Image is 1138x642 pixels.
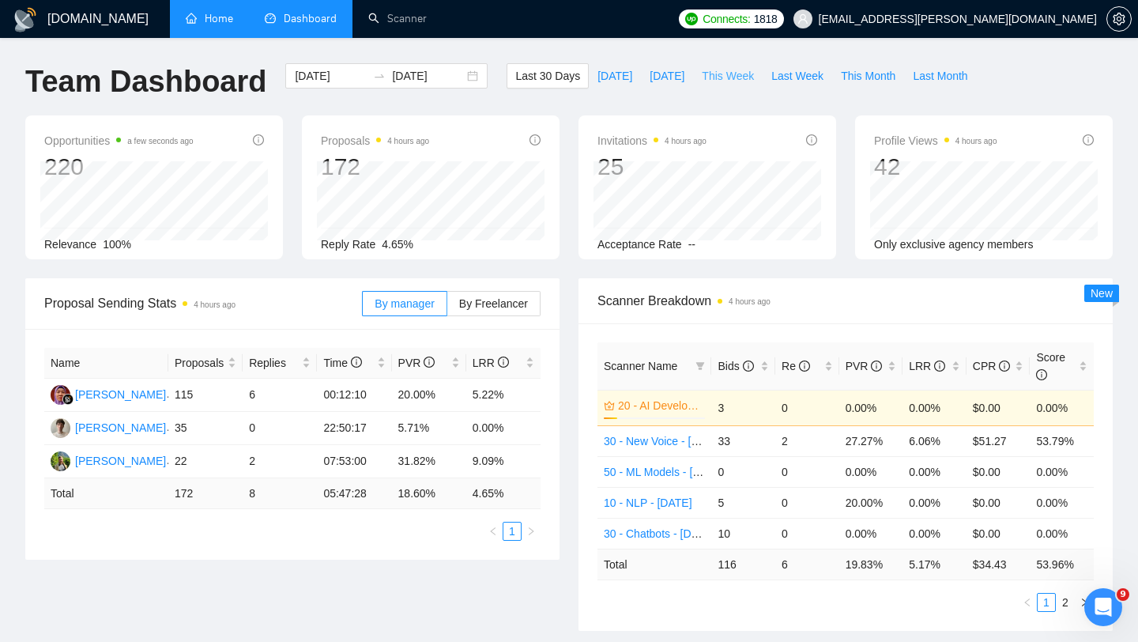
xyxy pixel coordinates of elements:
td: 35 [168,412,243,445]
li: Previous Page [1018,593,1037,612]
td: 5.71% [392,412,466,445]
span: Acceptance Rate [597,238,682,251]
span: dashboard [265,13,276,24]
td: Total [597,549,711,580]
td: 0 [775,390,839,425]
td: 0.00% [1030,390,1094,425]
td: $0.00 [967,518,1031,549]
td: 05:47:28 [317,478,391,509]
span: Only exclusive agency members [874,238,1034,251]
td: 31.82% [392,445,466,478]
time: 4 hours ago [729,297,771,306]
td: 27.27% [839,425,903,456]
td: $0.00 [967,390,1031,425]
input: End date [392,67,464,85]
td: 33 [711,425,775,456]
time: a few seconds ago [127,137,193,145]
span: right [526,527,536,536]
td: 20.00% [392,379,466,412]
span: By Freelancer [459,297,528,310]
td: $0.00 [967,487,1031,518]
span: 100% [103,238,131,251]
span: Re [782,360,810,372]
td: 2 [775,425,839,456]
td: 20.00% [839,487,903,518]
button: right [522,522,541,541]
span: crown [604,400,615,411]
td: 0 [775,518,839,549]
a: 20 - AI Developer - [DATE] [618,397,702,414]
button: Last Week [763,63,832,89]
span: Last 30 Days [515,67,580,85]
span: Proposals [175,354,224,372]
td: 0.00% [839,456,903,487]
span: Dashboard [284,12,337,25]
td: 9.09% [466,445,541,478]
td: 00:12:10 [317,379,391,412]
span: info-circle [743,361,754,372]
h1: Team Dashboard [25,63,266,100]
span: Proposal Sending Stats [44,293,362,313]
span: Time [323,357,361,369]
a: 50 - ML Models - [DATE] [604,466,724,478]
a: MK[PERSON_NAME] [51,454,166,466]
span: PVR [846,360,883,372]
td: $ 34.43 [967,549,1031,580]
span: [DATE] [597,67,632,85]
td: 0.00% [902,487,967,518]
div: 172 [321,152,429,182]
td: 0.00% [1030,456,1094,487]
span: info-circle [529,134,541,145]
a: SM[PERSON_NAME] [51,387,166,400]
td: 115 [168,379,243,412]
span: Replies [249,354,299,372]
div: [PERSON_NAME] [75,452,166,470]
td: 18.60 % [392,478,466,509]
th: Replies [243,348,317,379]
a: OH[PERSON_NAME] [51,421,166,433]
img: SM [51,385,70,405]
td: 6 [775,549,839,580]
td: 22:50:17 [317,412,391,445]
span: filter [695,361,705,371]
span: Profile Views [874,131,997,150]
li: Next Page [522,522,541,541]
li: Next Page [1075,593,1094,612]
span: New [1091,287,1113,300]
a: 10 - NLP - [DATE] [604,497,692,509]
td: 5.22% [466,379,541,412]
img: OH [51,418,70,438]
span: info-circle [424,357,435,368]
button: left [484,522,503,541]
td: 0.00% [839,518,903,549]
a: 1 [1038,594,1055,611]
td: 53.96 % [1030,549,1094,580]
a: setting [1106,13,1132,25]
a: 1 [503,523,521,540]
span: [DATE] [650,67,684,85]
button: [DATE] [641,63,693,89]
th: Proposals [168,348,243,379]
button: Last Month [904,63,976,89]
a: 2 [1057,594,1074,611]
div: [PERSON_NAME] [75,419,166,436]
img: upwork-logo.png [685,13,698,25]
span: By manager [375,297,434,310]
button: left [1018,593,1037,612]
span: Relevance [44,238,96,251]
span: LRR [473,357,509,369]
span: info-circle [999,361,1010,372]
iframe: Intercom live chat [1084,588,1122,626]
td: 6 [243,379,317,412]
li: 1 [1037,593,1056,612]
span: LRR [909,360,945,372]
td: 0 [243,412,317,445]
span: Reply Rate [321,238,375,251]
time: 4 hours ago [194,300,236,309]
span: Last Month [913,67,967,85]
span: filter [692,354,708,378]
span: info-circle [253,134,264,145]
td: $0.00 [967,456,1031,487]
span: Scanner Breakdown [597,291,1094,311]
li: Previous Page [484,522,503,541]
